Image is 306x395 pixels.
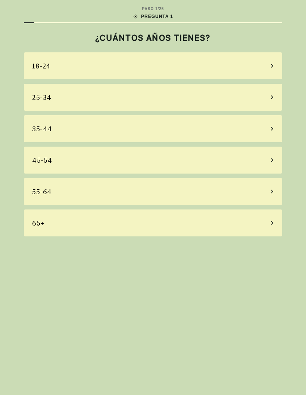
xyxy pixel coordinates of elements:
font: PREGUNTA 1 [141,14,173,19]
font: 1 [155,7,158,11]
font: 25 [159,7,164,11]
font: 18-24 [32,62,51,70]
font: PASO [142,7,154,11]
font: 35-44 [32,125,52,133]
font: 55-64 [32,188,52,196]
font: 45-54 [32,156,52,164]
font: ¿CUÁNTOS AÑOS TIENES? [95,33,211,43]
font: 65+ [32,219,44,227]
font: 25-34 [32,94,51,101]
font: / [158,7,159,11]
